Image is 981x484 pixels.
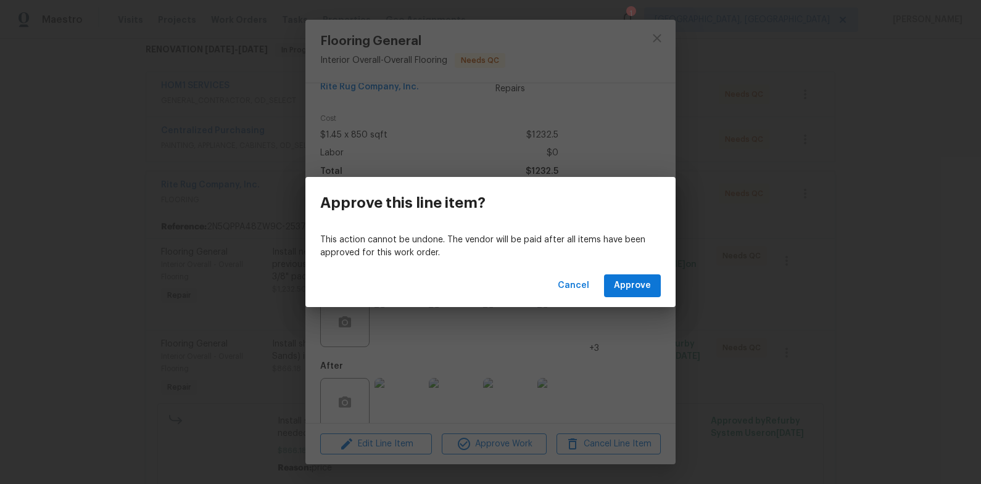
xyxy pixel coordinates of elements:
span: Cancel [558,278,589,293]
p: This action cannot be undone. The vendor will be paid after all items have been approved for this... [320,234,661,260]
span: Approve [614,278,651,293]
h3: Approve this line item? [320,194,486,211]
button: Approve [604,274,661,297]
button: Cancel [553,274,594,297]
